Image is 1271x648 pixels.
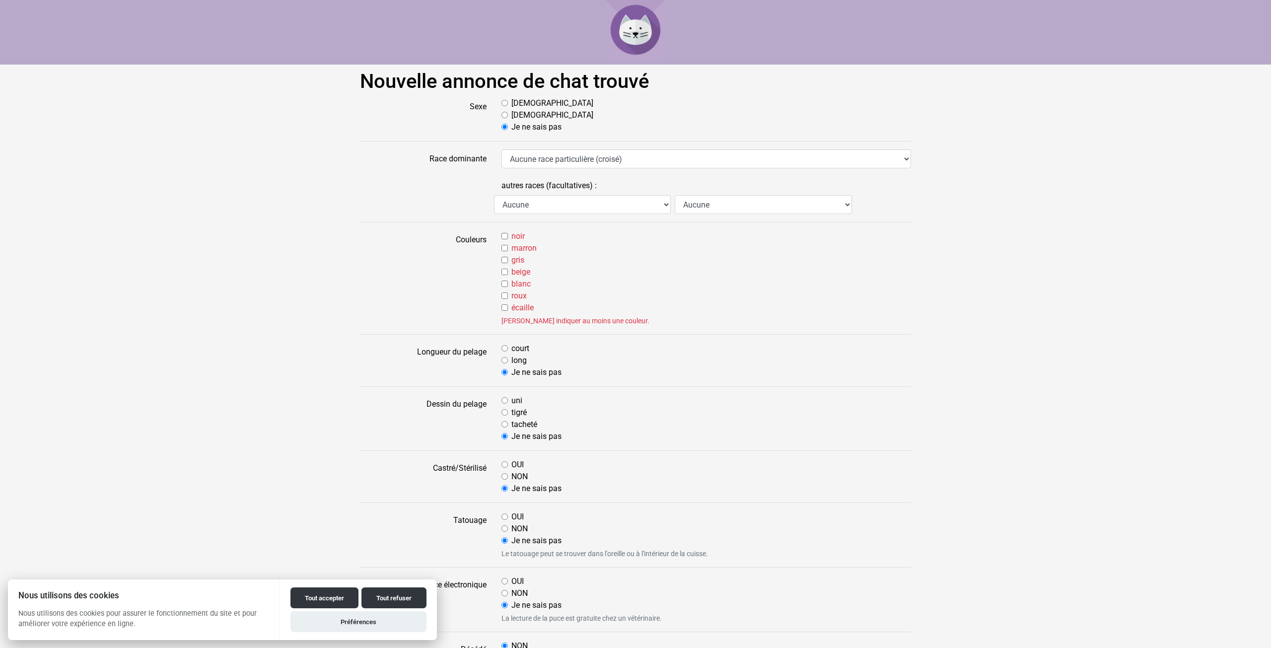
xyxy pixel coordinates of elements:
label: gris [511,254,524,266]
label: Je ne sais pas [511,535,562,547]
input: court [501,345,508,352]
label: roux [511,290,527,302]
input: uni [501,397,508,404]
label: NON [511,523,528,535]
input: Je ne sais pas [501,485,508,492]
small: La lecture de la puce est gratuite chez un vétérinaire. [501,613,911,624]
div: [PERSON_NAME] indiquer au moins une couleur. [501,316,911,326]
label: OUI [511,511,524,523]
label: Je ne sais pas [511,599,562,611]
input: Je ne sais pas [501,537,508,544]
input: OUI [501,578,508,584]
input: [DEMOGRAPHIC_DATA] [501,100,508,106]
label: Je ne sais pas [511,366,562,378]
input: NON [501,473,508,480]
label: blanc [511,278,531,290]
label: Je ne sais pas [511,483,562,495]
input: Je ne sais pas [501,602,508,608]
input: NON [501,525,508,532]
label: Je ne sais pas [511,431,562,442]
label: écaille [511,302,534,314]
input: Je ne sais pas [501,433,508,439]
label: Je ne sais pas [511,121,562,133]
label: Dessin du pelage [353,395,494,442]
input: Je ne sais pas [501,124,508,130]
label: NON [511,587,528,599]
p: Nous utilisons des cookies pour assurer le fonctionnement du site et pour améliorer votre expérie... [8,608,280,637]
label: Puce électronique [353,576,494,624]
h2: Nous utilisons des cookies [8,591,280,600]
h1: Nouvelle annonce de chat trouvé [360,70,911,93]
label: Couleurs [353,230,494,326]
button: Tout accepter [290,587,358,608]
input: Je ne sais pas [501,369,508,375]
label: tigré [511,407,527,419]
label: tacheté [511,419,537,431]
label: court [511,343,529,355]
label: Sexe [353,97,494,133]
label: long [511,355,527,366]
label: beige [511,266,530,278]
label: autres races (facultatives) : [501,176,597,195]
label: OUI [511,459,524,471]
label: NON [511,471,528,483]
input: tigré [501,409,508,416]
label: Longueur du pelage [353,343,494,378]
button: Préférences [290,611,426,632]
input: long [501,357,508,363]
label: OUI [511,576,524,587]
button: Tout refuser [361,587,426,608]
label: [DEMOGRAPHIC_DATA] [511,109,593,121]
label: uni [511,395,522,407]
label: Castré/Stérilisé [353,459,494,495]
small: Le tatouage peut se trouver dans l'oreille ou à l'intérieur de la cuisse. [501,549,911,559]
label: Race dominante [353,149,494,168]
input: NON [501,590,508,596]
input: tacheté [501,421,508,428]
label: [DEMOGRAPHIC_DATA] [511,97,593,109]
input: [DEMOGRAPHIC_DATA] [501,112,508,118]
input: OUI [501,513,508,520]
label: marron [511,242,537,254]
label: Tatouage [353,511,494,559]
input: OUI [501,461,508,468]
label: noir [511,230,525,242]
